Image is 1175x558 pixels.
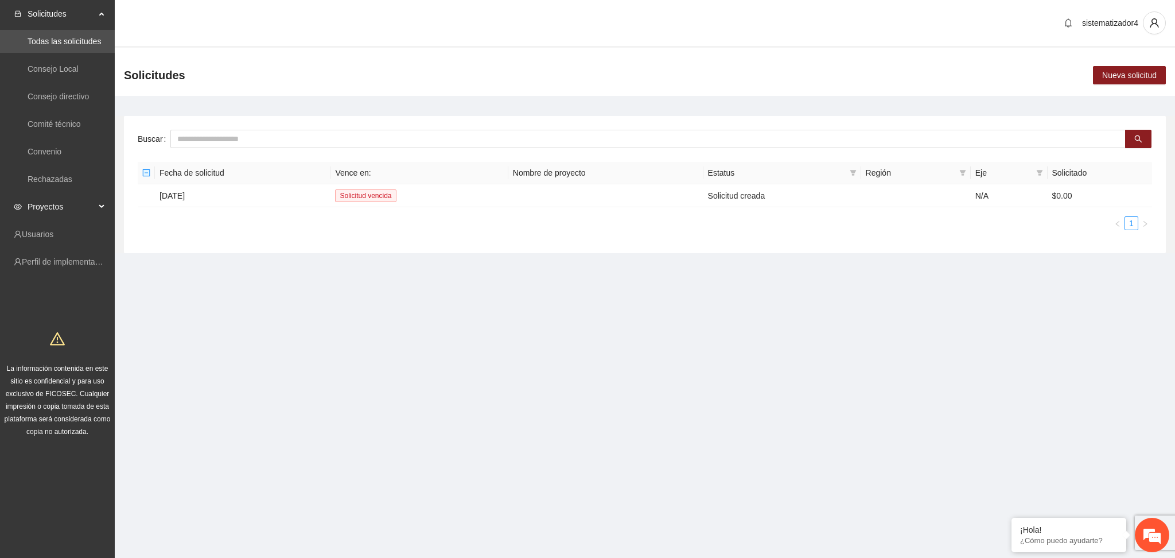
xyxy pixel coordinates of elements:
[847,164,859,181] span: filter
[28,175,72,184] a: Rechazadas
[1082,18,1138,28] span: sistematizador4
[703,184,861,207] td: Solicitud creada
[28,147,61,156] a: Convenio
[14,10,22,18] span: inbox
[508,162,703,184] th: Nombre de proyecto
[1125,130,1151,148] button: search
[975,166,1032,179] span: Eje
[1059,14,1077,32] button: bell
[1060,18,1077,28] span: bell
[124,66,185,84] span: Solicitudes
[28,195,95,218] span: Proyectos
[142,169,150,177] span: minus-square
[28,119,81,129] a: Comité técnico
[957,164,968,181] span: filter
[335,189,396,202] span: Solicitud vencida
[971,184,1048,207] td: N/A
[155,184,330,207] td: [DATE]
[1138,216,1152,230] li: Next Page
[1034,164,1045,181] span: filter
[1093,66,1166,84] button: Nueva solicitud
[155,162,330,184] th: Fecha de solicitud
[330,162,508,184] th: Vence en:
[1020,525,1118,534] div: ¡Hola!
[850,169,857,176] span: filter
[1102,69,1157,82] span: Nueva solicitud
[1125,216,1138,230] li: 1
[1114,220,1121,227] span: left
[28,64,79,73] a: Consejo Local
[1134,135,1142,144] span: search
[28,37,101,46] a: Todas las solicitudes
[1048,184,1153,207] td: $0.00
[28,92,89,101] a: Consejo directivo
[1111,216,1125,230] button: left
[14,203,22,211] span: eye
[138,130,170,148] label: Buscar
[708,166,845,179] span: Estatus
[22,257,111,266] a: Perfil de implementadora
[50,331,65,346] span: warning
[1125,217,1138,230] a: 1
[866,166,955,179] span: Región
[1143,18,1165,28] span: user
[1142,220,1149,227] span: right
[1036,169,1043,176] span: filter
[5,365,111,436] span: La información contenida en este sitio es confidencial y para uso exclusivo de FICOSEC. Cualquier...
[1143,11,1166,34] button: user
[959,169,966,176] span: filter
[1020,536,1118,545] p: ¿Cómo puedo ayudarte?
[22,230,53,239] a: Usuarios
[1048,162,1153,184] th: Solicitado
[1138,216,1152,230] button: right
[1111,216,1125,230] li: Previous Page
[28,2,95,25] span: Solicitudes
